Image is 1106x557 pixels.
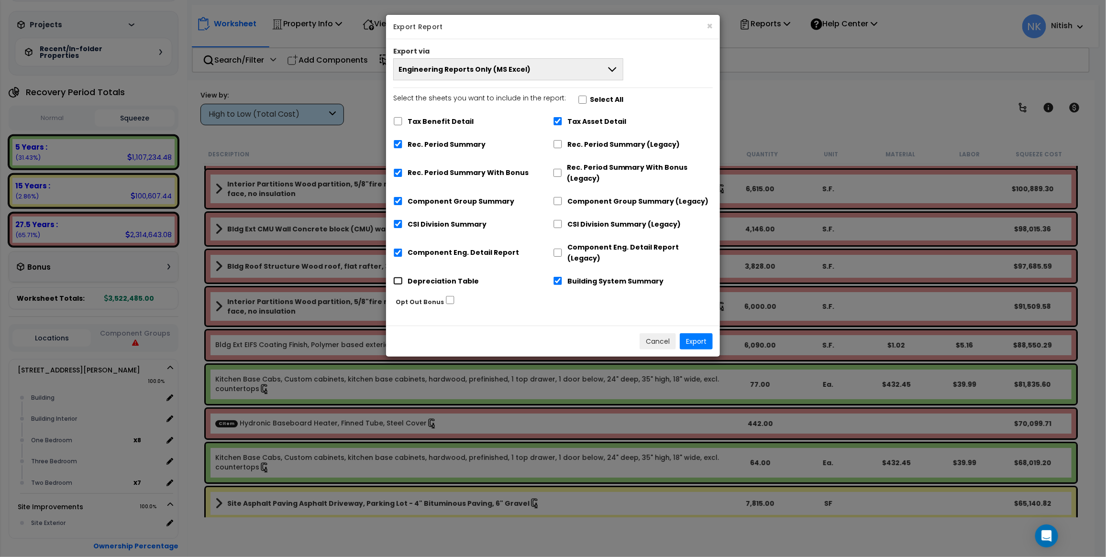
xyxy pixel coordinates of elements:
label: Component Eng. Detail Report [408,247,519,258]
label: Rec. Period Summary With Bonus (Legacy) [567,162,713,184]
label: Component Group Summary [408,196,514,207]
label: Depreciation Table [408,276,479,287]
label: Component Group Summary (Legacy) [567,196,708,207]
label: Export via [393,46,430,56]
label: CSI Division Summary [408,219,487,230]
label: Rec. Period Summary (Legacy) [567,139,680,150]
label: Component Eng. Detail Report (Legacy) [567,242,713,264]
input: Select the sheets you want to include in the report:Select All [578,96,587,104]
span: Engineering Reports Only (MS Excel) [398,65,531,74]
button: × [707,21,713,31]
button: Export [680,333,713,349]
label: Building System Summary [567,276,664,287]
label: Tax Benefit Detail [408,116,474,127]
label: Tax Asset Detail [567,116,626,127]
p: Select the sheets you want to include in the report: [393,93,566,104]
label: Select All [590,94,623,105]
label: Opt Out Bonus [396,296,444,307]
label: CSI Division Summary (Legacy) [567,219,681,230]
h5: Export Report [393,22,713,32]
label: Rec. Period Summary With Bonus [408,167,529,178]
div: Open Intercom Messenger [1035,524,1058,547]
label: Rec. Period Summary [408,139,486,150]
button: Cancel [640,333,676,349]
button: Engineering Reports Only (MS Excel) [393,58,623,80]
